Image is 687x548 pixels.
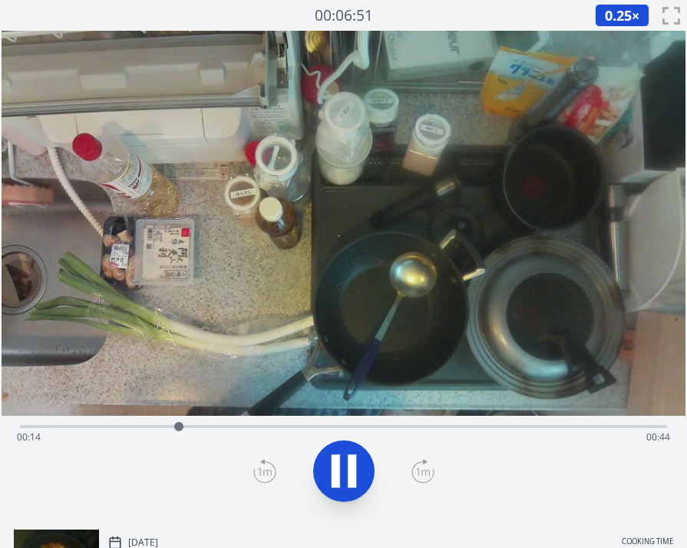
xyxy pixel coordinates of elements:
[646,430,670,443] span: 00:44
[595,4,649,27] button: 0.25×
[315,5,373,27] a: 00:06:51
[17,430,41,443] span: 00:14
[605,6,632,25] span: 0.25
